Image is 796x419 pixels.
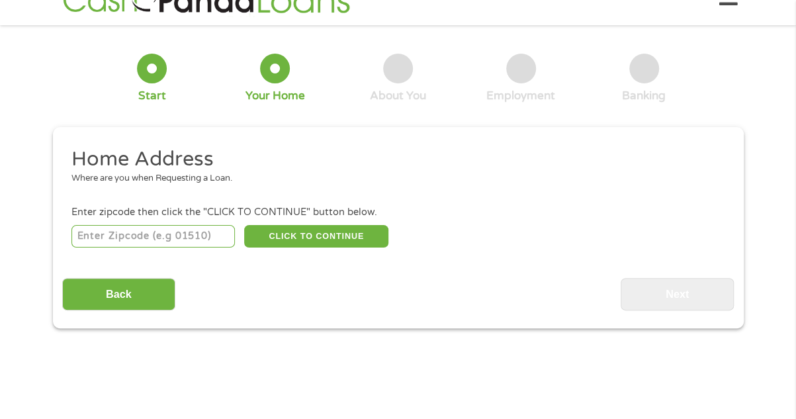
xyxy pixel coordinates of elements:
[71,225,235,248] input: Enter Zipcode (e.g 01510)
[244,225,388,248] button: CLICK TO CONTINUE
[621,278,734,310] input: Next
[486,89,555,103] div: Employment
[622,89,666,103] div: Banking
[245,89,305,103] div: Your Home
[370,89,426,103] div: About You
[71,172,715,185] div: Where are you when Requesting a Loan.
[71,205,724,220] div: Enter zipcode then click the "CLICK TO CONTINUE" button below.
[62,278,175,310] input: Back
[71,146,715,173] h2: Home Address
[138,89,166,103] div: Start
